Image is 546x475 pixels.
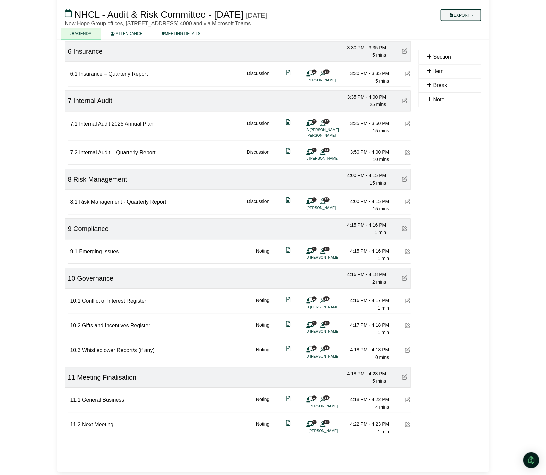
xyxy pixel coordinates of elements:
[77,275,113,282] span: Governance
[312,247,317,251] span: 1
[375,354,389,360] span: 0 mins
[370,180,386,186] span: 15 mins
[73,225,109,232] span: Compliance
[441,9,481,21] button: Export
[312,345,317,350] span: 1
[307,255,357,260] li: D [PERSON_NAME]
[82,397,124,403] span: General Business
[79,71,148,77] span: Insurance – Quarterly Report
[74,10,243,20] span: NHCL - Audit & Risk Committee - [DATE]
[79,121,153,127] span: Internal Audit 2025 Annual Plan
[256,396,269,411] div: Noting
[256,321,269,336] div: Noting
[70,71,78,77] span: 6.1
[323,395,330,400] span: 13
[343,396,389,403] div: 4:18 PM - 4:22 PM
[247,148,270,163] div: Discussion
[246,12,267,20] div: [DATE]
[82,347,155,353] span: Whistleblower Report/s (if any)
[68,275,75,282] span: 10
[73,97,112,104] span: Internal Audit
[152,28,210,40] a: MEETING DETAILS
[312,321,317,325] span: 1
[101,28,152,40] a: ATTENDANCE
[375,230,386,235] span: 1 min
[307,127,357,133] li: A [PERSON_NAME]
[70,249,78,254] span: 9.1
[340,44,386,51] div: 3:30 PM - 3:35 PM
[256,346,269,361] div: Noting
[65,21,251,27] span: New Hope Group offices, [STREET_ADDRESS] 4000 and via Microsoft Teams
[323,321,330,325] span: 13
[82,298,146,304] span: Conflict of Interest Register
[340,271,386,278] div: 4:16 PM - 4:18 PM
[375,78,389,84] span: 5 mins
[343,120,389,127] div: 3:35 PM - 3:50 PM
[61,28,101,40] a: AGENDA
[340,370,386,377] div: 4:18 PM - 4:23 PM
[307,329,357,334] li: D [PERSON_NAME]
[370,102,386,107] span: 25 mins
[79,150,155,155] span: Internal Audit – Quarterly Report
[378,256,389,261] span: 1 min
[68,374,75,381] span: 11
[307,304,357,310] li: D [PERSON_NAME]
[323,119,330,123] span: 15
[343,346,389,353] div: 4:18 PM - 4:18 PM
[312,420,317,424] span: 1
[343,420,389,428] div: 4:22 PM - 4:23 PM
[372,52,386,58] span: 5 mins
[70,347,81,353] span: 10.3
[312,296,317,301] span: 1
[343,321,389,329] div: 4:17 PM - 4:18 PM
[68,48,72,55] span: 6
[323,69,330,74] span: 14
[307,428,357,434] li: I [PERSON_NAME]
[70,199,78,205] span: 8.1
[68,97,72,104] span: 7
[247,198,270,213] div: Discussion
[256,247,269,262] div: Noting
[343,247,389,255] div: 4:15 PM - 4:16 PM
[70,150,78,155] span: 7.2
[373,206,389,211] span: 15 mins
[433,97,445,103] span: Note
[307,156,357,161] li: L [PERSON_NAME]
[323,296,330,301] span: 13
[307,403,357,409] li: I [PERSON_NAME]
[340,221,386,229] div: 4:15 PM - 4:16 PM
[378,330,389,335] span: 1 min
[307,77,357,83] li: [PERSON_NAME]
[372,378,386,384] span: 5 mins
[68,176,72,183] span: 8
[307,133,357,138] li: [PERSON_NAME]
[375,404,389,410] span: 4 mins
[433,69,444,74] span: Item
[343,70,389,77] div: 3:30 PM - 3:35 PM
[247,70,270,85] div: Discussion
[82,422,113,427] span: Next Meeting
[307,205,357,211] li: [PERSON_NAME]
[340,93,386,101] div: 3:35 PM - 4:00 PM
[70,397,81,403] span: 11.1
[68,225,72,232] span: 9
[340,172,386,179] div: 4:00 PM - 4:15 PM
[433,54,451,60] span: Section
[307,353,357,359] li: D [PERSON_NAME]
[323,420,330,424] span: 13
[256,297,269,312] div: Noting
[373,157,389,162] span: 10 mins
[256,420,269,435] div: Noting
[70,323,81,328] span: 10.2
[70,121,78,127] span: 7.1
[378,305,389,311] span: 1 min
[372,279,386,285] span: 2 mins
[312,395,317,400] span: 1
[79,249,119,254] span: Emerging Issues
[323,197,330,202] span: 14
[373,128,389,133] span: 15 mins
[323,148,330,152] span: 14
[323,247,330,251] span: 13
[73,48,103,55] span: Insurance
[312,119,317,123] span: 2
